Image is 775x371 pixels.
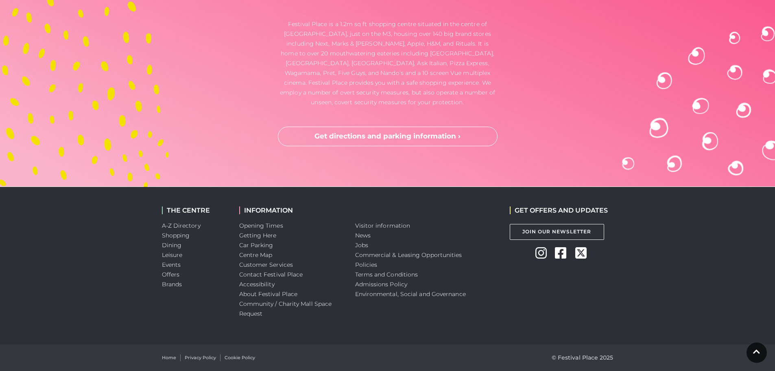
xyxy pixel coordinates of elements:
[162,206,227,214] h2: THE CENTRE
[239,251,273,259] a: Centre Map
[239,232,277,239] a: Getting Here
[162,222,201,229] a: A-Z Directory
[355,232,371,239] a: News
[239,222,283,229] a: Opening Times
[355,241,368,249] a: Jobs
[355,281,408,288] a: Admissions Policy
[552,353,613,362] p: © Festival Place 2025
[510,224,604,240] a: Join Our Newsletter
[239,281,275,288] a: Accessibility
[239,241,273,249] a: Car Parking
[162,354,176,361] a: Home
[355,290,466,298] a: Environmental, Social and Governance
[162,251,183,259] a: Leisure
[355,222,410,229] a: Visitor information
[278,127,498,146] a: Get directions and parking information ›
[162,271,180,278] a: Offers
[225,354,255,361] a: Cookie Policy
[355,271,418,278] a: Terms and Conditions
[278,19,498,107] p: Festival Place is a 1.2m sq ft shopping centre situated in the centre of [GEOGRAPHIC_DATA], just ...
[355,251,462,259] a: Commercial & Leasing Opportunities
[239,261,293,268] a: Customer Services
[239,290,298,298] a: About Festival Place
[239,206,343,214] h2: INFORMATION
[355,261,378,268] a: Policies
[239,271,303,278] a: Contact Festival Place
[510,206,608,214] h2: GET OFFERS AND UPDATES
[162,232,190,239] a: Shopping
[239,300,332,317] a: Community / Charity Mall Space Request
[162,261,181,268] a: Events
[162,281,182,288] a: Brands
[185,354,216,361] a: Privacy Policy
[162,241,182,249] a: Dining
